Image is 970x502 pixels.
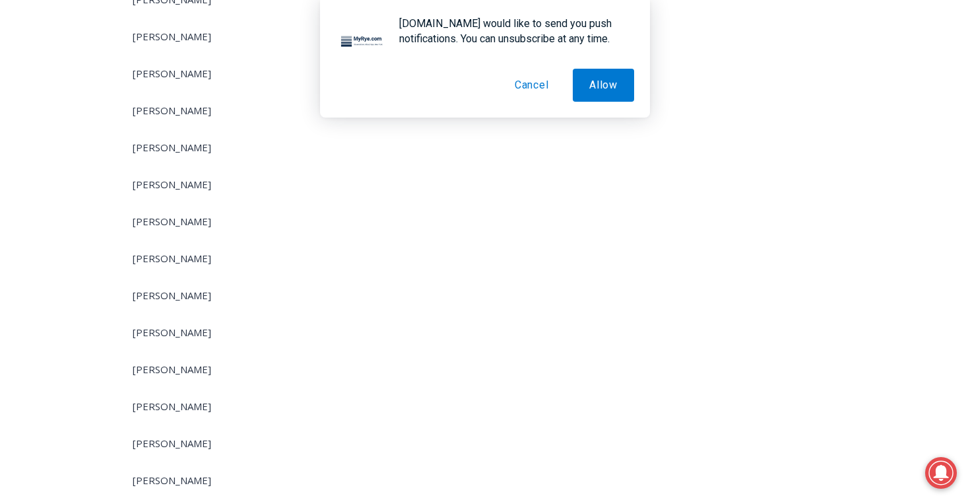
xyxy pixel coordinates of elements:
span: [PERSON_NAME] [133,474,211,487]
span: [PERSON_NAME] [133,400,211,413]
span: [PERSON_NAME] [133,252,211,265]
span: [PERSON_NAME] [133,326,211,339]
button: Cancel [498,69,566,102]
div: [DOMAIN_NAME] would like to send you push notifications. You can unsubscribe at any time. [389,16,634,46]
span: [PERSON_NAME] [133,141,211,154]
img: notification icon [336,16,389,69]
span: [PERSON_NAME] [133,215,211,228]
span: [PERSON_NAME] [133,363,211,376]
span: [PERSON_NAME] [133,178,211,191]
span: [PERSON_NAME] [133,437,211,450]
button: Allow [573,69,634,102]
span: [PERSON_NAME] [133,289,211,302]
